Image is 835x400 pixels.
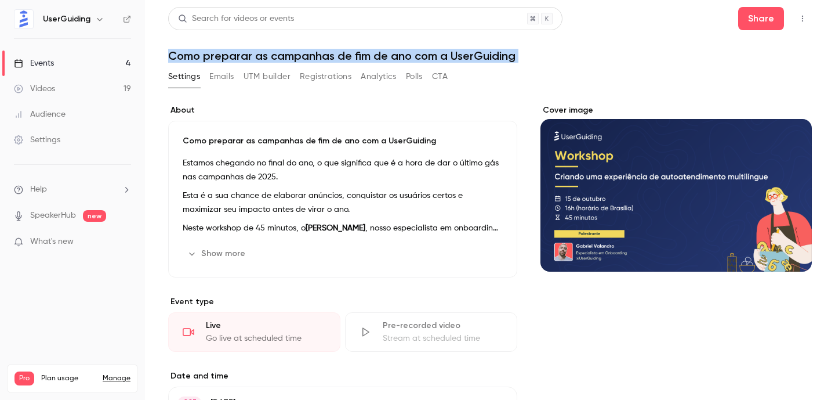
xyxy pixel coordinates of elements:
p: Neste workshop de 45 minutos, o , nosso especialista em onboarding no [GEOGRAPHIC_DATA], mostrará... [183,221,503,235]
a: SpeakerHub [30,210,76,222]
div: Events [14,57,54,69]
span: Plan usage [41,374,96,383]
div: Live [206,320,326,331]
p: Esta é a sua chance de elaborar anúncios, conquistar os usuários certos e maximizar seu impacto a... [183,189,503,217]
span: What's new [30,236,74,248]
button: Analytics [361,67,397,86]
button: Share [738,7,784,30]
button: UTM builder [244,67,291,86]
iframe: Noticeable Trigger [117,237,131,247]
div: Go live at scheduled time [206,333,326,344]
strong: [PERSON_NAME] [306,224,365,232]
label: About [168,104,517,116]
label: Date and time [168,370,517,382]
div: Audience [14,109,66,120]
div: Stream at scheduled time [383,333,503,344]
button: Polls [406,67,423,86]
a: Manage [103,374,130,383]
img: UserGuiding [14,10,33,28]
button: Show more [183,244,252,263]
div: Pre-recorded video [383,320,503,331]
p: Estamos chegando no final do ano, o que significa que é a hora de dar o último gás nas campanhas ... [183,156,503,184]
button: Settings [168,67,200,86]
section: Cover image [540,104,812,272]
button: CTA [432,67,448,86]
h1: Como preparar as campanhas de fim de ano com a UserGuiding [168,49,812,63]
div: LiveGo live at scheduled time [168,312,340,352]
label: Cover image [540,104,812,116]
button: Registrations [300,67,351,86]
p: Como preparar as campanhas de fim de ano com a UserGuiding [183,135,503,147]
h6: UserGuiding [43,13,90,25]
span: new [83,210,106,222]
span: Pro [14,372,34,385]
div: Settings [14,134,60,146]
button: Emails [209,67,234,86]
div: Search for videos or events [178,13,294,25]
p: Event type [168,296,517,308]
div: Videos [14,83,55,95]
div: Pre-recorded videoStream at scheduled time [345,312,517,352]
li: help-dropdown-opener [14,183,131,196]
span: Help [30,183,47,196]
